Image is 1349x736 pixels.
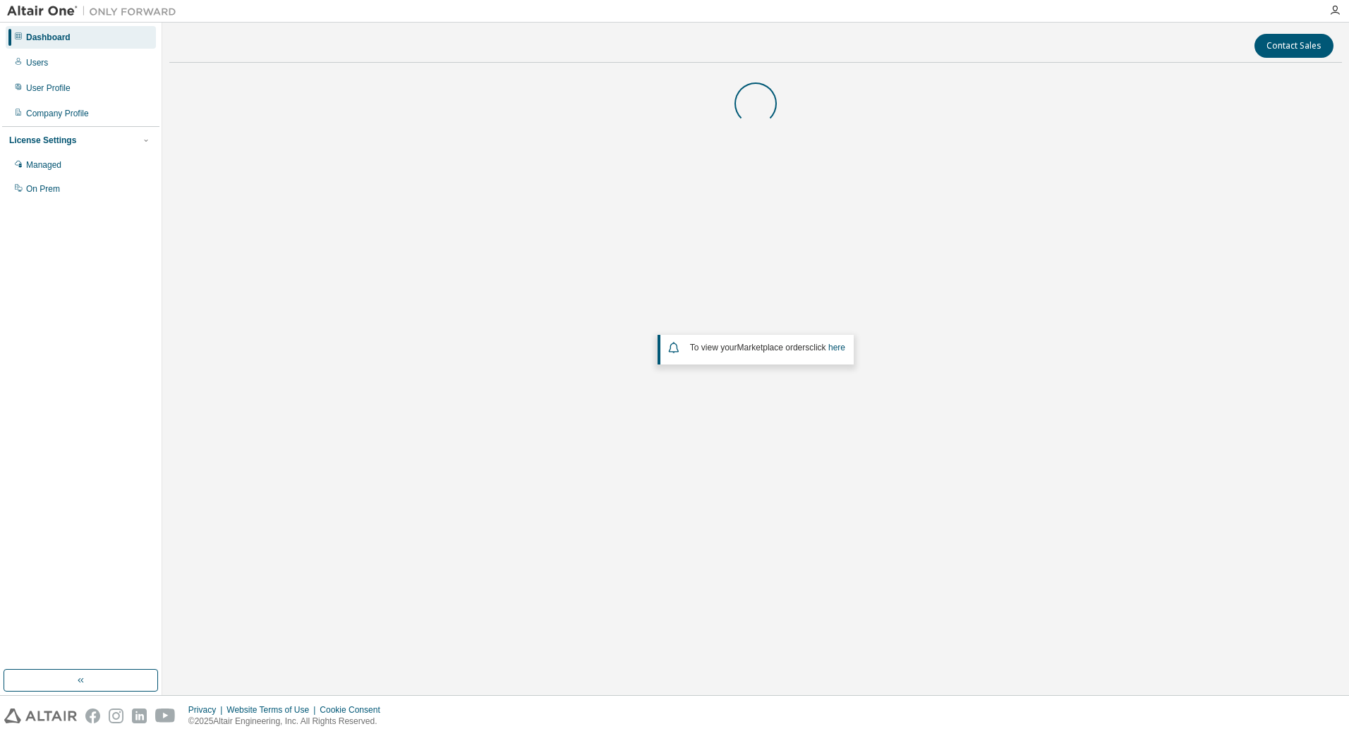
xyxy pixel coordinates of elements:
div: Dashboard [26,32,71,43]
div: On Prem [26,183,60,195]
div: License Settings [9,135,76,146]
img: linkedin.svg [132,709,147,723]
p: © 2025 Altair Engineering, Inc. All Rights Reserved. [188,716,389,728]
div: User Profile [26,82,71,94]
img: youtube.svg [155,709,176,723]
div: Users [26,57,48,68]
div: Privacy [188,704,226,716]
div: Website Terms of Use [226,704,320,716]
button: Contact Sales [1254,34,1333,58]
a: here [828,343,845,352]
div: Company Profile [26,108,89,119]
em: Marketplace orders [737,343,810,352]
img: instagram.svg [109,709,123,723]
div: Managed [26,159,61,171]
img: Altair One [7,4,183,18]
img: altair_logo.svg [4,709,77,723]
span: To view your click [690,343,845,352]
div: Cookie Consent [320,704,388,716]
img: facebook.svg [85,709,100,723]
